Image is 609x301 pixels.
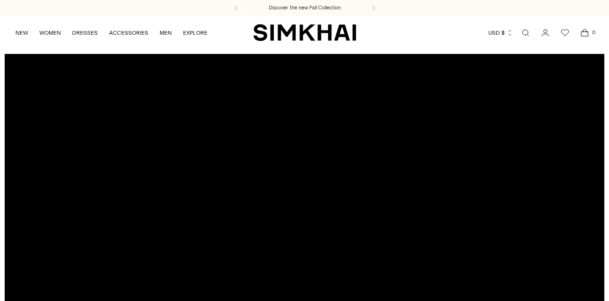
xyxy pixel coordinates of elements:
[15,23,28,43] a: NEW
[575,23,594,42] a: Open cart modal
[516,23,535,42] a: Open search modal
[269,4,341,12] a: Discover the new Fall Collection
[39,23,61,43] a: WOMEN
[488,23,513,43] button: USD $
[183,23,207,43] a: EXPLORE
[536,23,555,42] a: Go to the account page
[72,23,98,43] a: DRESSES
[160,23,172,43] a: MEN
[109,23,148,43] a: ACCESSORIES
[253,23,356,42] a: SIMKHAI
[556,23,574,42] a: Wishlist
[589,28,598,37] span: 0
